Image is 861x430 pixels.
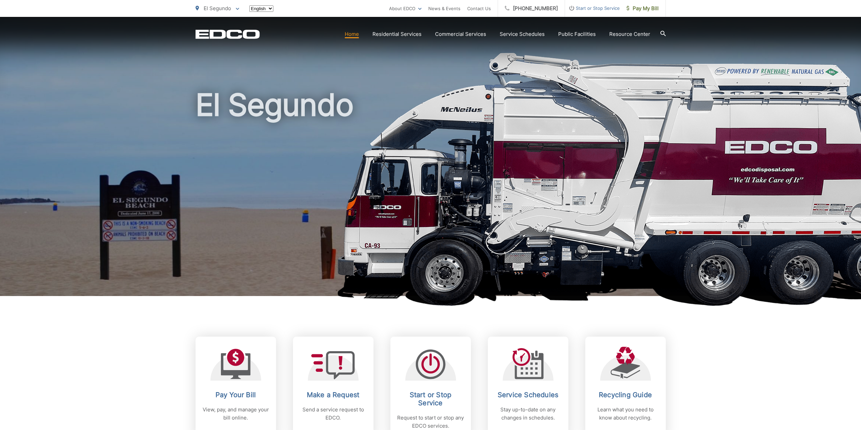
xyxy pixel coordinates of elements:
a: News & Events [428,4,460,13]
h2: Pay Your Bill [202,391,269,399]
a: EDCD logo. Return to the homepage. [196,29,260,39]
h2: Service Schedules [495,391,562,399]
h1: El Segundo [196,88,666,302]
span: El Segundo [204,5,231,12]
h2: Recycling Guide [592,391,659,399]
a: Contact Us [467,4,491,13]
a: Commercial Services [435,30,486,38]
p: Learn what you need to know about recycling. [592,406,659,422]
p: Stay up-to-date on any changes in schedules. [495,406,562,422]
a: Service Schedules [500,30,545,38]
a: Public Facilities [558,30,596,38]
a: Residential Services [372,30,422,38]
a: About EDCO [389,4,422,13]
p: Request to start or stop any EDCO services. [397,414,464,430]
h2: Start or Stop Service [397,391,464,407]
a: Resource Center [609,30,650,38]
p: View, pay, and manage your bill online. [202,406,269,422]
select: Select a language [249,5,273,12]
h2: Make a Request [300,391,367,399]
a: Home [345,30,359,38]
p: Send a service request to EDCO. [300,406,367,422]
span: Pay My Bill [627,4,659,13]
